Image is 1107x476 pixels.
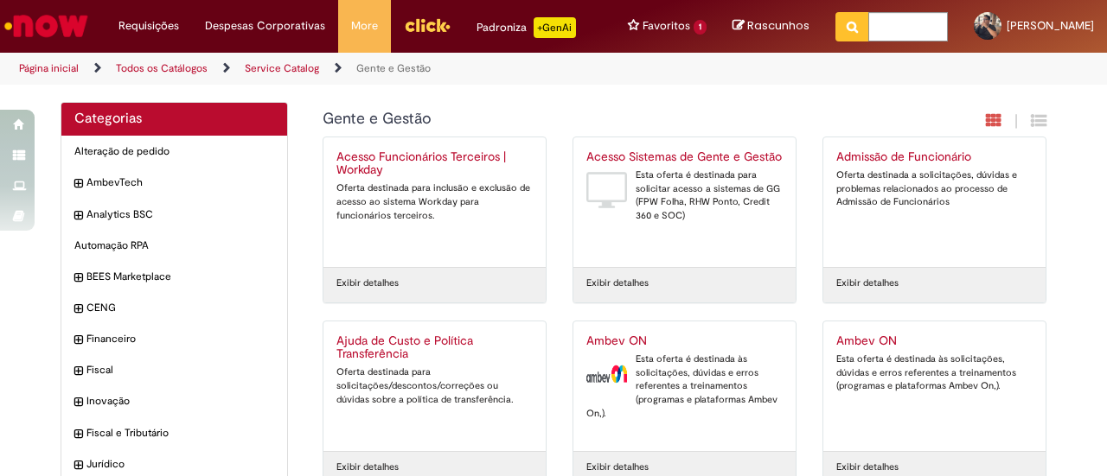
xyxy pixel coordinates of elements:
i: expandir categoria BEES Marketplace [74,270,82,287]
a: Exibir detalhes [586,276,649,290]
a: Exibir detalhes [836,276,899,290]
div: expandir categoria BEES Marketplace BEES Marketplace [61,261,287,293]
div: Esta oferta é destinada para solicitar acesso a sistemas de GG (FPW Folha, RHW Ponto, Credit 360 ... [586,168,783,223]
i: expandir categoria AmbevTech [74,175,82,193]
img: ServiceNow [2,9,91,43]
span: Fiscal [86,363,274,378]
div: expandir categoria Analytics BSC Analytics BSC [61,199,287,231]
span: Rascunhos [747,17,809,34]
button: Pesquisar [835,12,869,41]
a: Ajuda de Custo e Política Transferência Oferta destinada para solicitações/descontos/correções ou... [323,321,546,451]
i: expandir categoria Fiscal [74,363,82,380]
h2: Ajuda de Custo e Política Transferência [336,334,533,362]
a: Exibir detalhes [336,460,399,474]
a: Ambev ON Esta oferta é destinada às solicitações, dúvidas e erros referentes a treinamentos (prog... [823,321,1046,451]
h2: Ambev ON [836,334,1033,348]
div: expandir categoria CENG CENG [61,292,287,324]
div: Oferta destinada para solicitações/descontos/correções ou dúvidas sobre a política de transferência. [336,365,533,406]
a: Página inicial [19,61,79,75]
a: Rascunhos [733,18,809,35]
i: expandir categoria Fiscal e Tributário [74,426,82,443]
div: Oferta destinada para inclusão e exclusão de acesso ao sistema Workday para funcionários terceiros. [336,181,533,222]
ul: Trilhas de página [13,53,725,85]
a: Exibir detalhes [586,460,649,474]
div: expandir categoria AmbevTech AmbevTech [61,167,287,199]
a: Gente e Gestão [356,61,431,75]
div: expandir categoria Fiscal e Tributário Fiscal e Tributário [61,417,287,449]
i: expandir categoria Inovação [74,394,82,411]
a: Acesso Funcionários Terceiros | Workday Oferta destinada para inclusão e exclusão de acesso ao si... [323,137,546,267]
a: Admissão de Funcionário Oferta destinada a solicitações, dúvidas e problemas relacionados ao proc... [823,137,1046,267]
i: expandir categoria Financeiro [74,332,82,349]
h2: Acesso Sistemas de Gente e Gestão [586,150,783,164]
span: Inovação [86,394,274,409]
div: expandir categoria Financeiro Financeiro [61,323,287,355]
div: Oferta destinada a solicitações, dúvidas e problemas relacionados ao processo de Admissão de Func... [836,168,1033,209]
i: Exibição de grade [1031,112,1046,129]
h1: {"description":null,"title":"Gente e Gestão"} Categoria [323,111,860,128]
a: Service Catalog [245,61,319,75]
i: expandir categoria Jurídico [74,457,82,474]
div: Alteração de pedido [61,136,287,168]
span: 1 [694,20,707,35]
a: Todos os Catálogos [116,61,208,75]
span: CENG [86,301,274,315]
span: BEES Marketplace [86,270,274,284]
span: AmbevTech [86,175,274,190]
span: Despesas Corporativas [205,17,325,35]
img: Acesso Sistemas de Gente e Gestão [586,168,627,212]
span: [PERSON_NAME] [1007,18,1094,33]
i: expandir categoria CENG [74,301,82,318]
i: Exibição em cartão [986,112,1001,129]
span: Requisições [118,17,179,35]
div: Esta oferta é destinada às solicitações, dúvidas e erros referentes a treinamentos (programas e p... [836,352,1033,393]
div: expandir categoria Inovação Inovação [61,385,287,417]
div: Padroniza [477,17,576,38]
p: +GenAi [534,17,576,38]
i: expandir categoria Analytics BSC [74,207,82,225]
span: Fiscal e Tributário [86,426,274,441]
img: click_logo_yellow_360x200.png [404,12,451,38]
span: More [351,17,378,35]
h2: Admissão de Funcionário [836,150,1033,164]
a: Exibir detalhes [336,276,399,290]
span: Alteração de pedido [74,144,274,159]
div: expandir categoria Fiscal Fiscal [61,354,287,386]
span: Automação RPA [74,238,274,253]
h2: Ambev ON [586,334,783,348]
span: Analytics BSC [86,207,274,222]
div: Esta oferta é destinada às solicitações, dúvidas e erros referentes a treinamentos (programas e p... [586,352,783,421]
a: Exibir detalhes [836,460,899,474]
div: Automação RPA [61,230,287,262]
span: Jurídico [86,457,274,472]
a: Acesso Sistemas de Gente e Gestão Acesso Sistemas de Gente e Gestão Esta oferta é destinada para ... [573,137,796,267]
img: Ambev ON [586,352,627,396]
h2: Acesso Funcionários Terceiros | Workday [336,150,533,178]
h2: Categorias [74,111,274,127]
a: Ambev ON Ambev ON Esta oferta é destinada às solicitações, dúvidas e erros referentes a treinamen... [573,321,796,451]
span: Favoritos [643,17,690,35]
span: Financeiro [86,332,274,346]
span: | [1014,111,1018,131]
